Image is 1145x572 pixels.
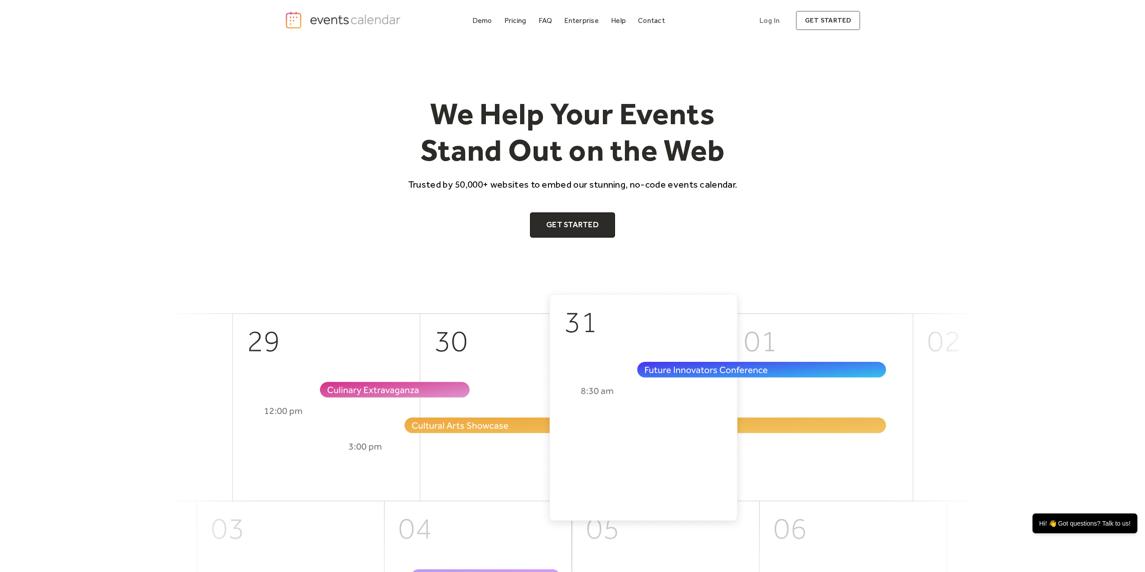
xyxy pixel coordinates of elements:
[611,18,626,23] div: Help
[535,14,556,27] a: FAQ
[472,18,492,23] div: Demo
[469,14,496,27] a: Demo
[400,178,745,191] p: Trusted by 50,000+ websites to embed our stunning, no-code events calendar.
[400,95,745,169] h1: We Help Your Events Stand Out on the Web
[501,14,530,27] a: Pricing
[504,18,526,23] div: Pricing
[638,18,665,23] div: Contact
[634,14,669,27] a: Contact
[750,11,789,30] a: Log In
[285,11,404,29] a: home
[530,212,615,238] a: Get Started
[564,18,598,23] div: Enterprise
[561,14,602,27] a: Enterprise
[607,14,629,27] a: Help
[796,11,860,30] a: get started
[539,18,552,23] div: FAQ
